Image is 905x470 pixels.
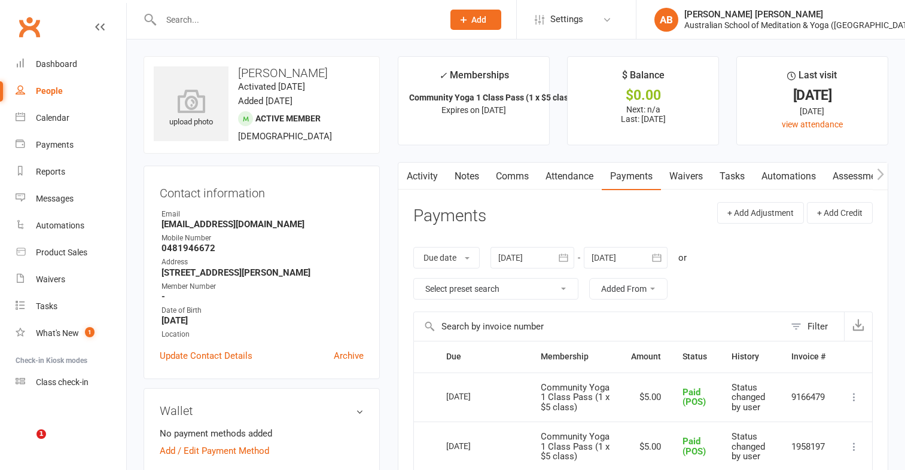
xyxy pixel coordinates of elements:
div: Mobile Number [162,233,364,244]
a: Automations [753,163,824,190]
span: Paid (POS) [682,436,706,457]
a: Attendance [537,163,602,190]
strong: - [162,291,364,302]
span: Paid (POS) [682,387,706,408]
strong: Community Yoga 1 Class Pass (1 x $5 class) [409,93,575,102]
h3: Contact information [160,182,364,200]
h3: Payments [413,207,486,225]
span: Add [471,15,486,25]
span: Active member [255,114,321,123]
div: Date of Birth [162,305,364,316]
span: Expires on [DATE] [441,105,506,115]
div: Tasks [36,301,57,311]
th: Status [672,341,721,372]
a: Product Sales [16,239,126,266]
span: [DEMOGRAPHIC_DATA] [238,131,332,142]
div: upload photo [154,89,228,129]
button: Add [450,10,501,30]
button: Added From [589,278,668,300]
div: Address [162,257,364,268]
a: What's New1 [16,320,126,347]
div: Reports [36,167,65,176]
span: Settings [550,6,583,33]
div: Product Sales [36,248,87,257]
a: Tasks [16,293,126,320]
a: People [16,78,126,105]
strong: [EMAIL_ADDRESS][DOMAIN_NAME] [162,219,364,230]
a: Activity [398,163,446,190]
div: Messages [36,194,74,203]
div: [DATE] [446,437,501,455]
strong: 0481946672 [162,243,364,254]
a: Messages [16,185,126,212]
th: Due [435,341,530,372]
div: Memberships [439,68,509,90]
button: Filter [785,312,844,341]
a: Assessments [824,163,897,190]
div: Waivers [36,274,65,284]
a: Payments [602,163,661,190]
div: $ Balance [622,68,665,89]
button: + Add Credit [807,202,873,224]
a: Add / Edit Payment Method [160,444,269,458]
a: Payments [16,132,126,158]
div: AB [654,8,678,32]
div: Payments [36,140,74,149]
div: [DATE] [748,89,877,102]
th: Amount [620,341,672,372]
div: [DATE] [748,105,877,118]
div: Email [162,209,364,220]
th: Invoice # [781,341,836,372]
div: Member Number [162,281,364,292]
span: Status changed by user [732,382,765,413]
a: Waivers [661,163,711,190]
button: Due date [413,247,480,268]
a: Notes [446,163,487,190]
div: or [678,251,687,265]
a: Class kiosk mode [16,369,126,396]
a: Dashboard [16,51,126,78]
div: People [36,86,63,96]
div: Class check-in [36,377,89,387]
a: Tasks [711,163,753,190]
i: ✓ [439,70,447,81]
a: Comms [487,163,537,190]
div: Last visit [787,68,837,89]
span: Community Yoga 1 Class Pass (1 x $5 class) [541,431,610,462]
time: Added [DATE] [238,96,292,106]
time: Activated [DATE] [238,81,305,92]
button: + Add Adjustment [717,202,804,224]
div: Automations [36,221,84,230]
div: What's New [36,328,79,338]
td: $5.00 [620,373,672,422]
a: Calendar [16,105,126,132]
span: 1 [85,327,95,337]
input: Search by invoice number [414,312,785,341]
div: Location [162,329,364,340]
h3: Wallet [160,404,364,417]
a: view attendance [782,120,843,129]
td: 9166479 [781,373,836,422]
span: 1 [36,429,46,439]
div: [DATE] [446,387,501,405]
div: Filter [808,319,828,334]
a: Archive [334,349,364,363]
th: History [721,341,781,372]
strong: [STREET_ADDRESS][PERSON_NAME] [162,267,364,278]
strong: [DATE] [162,315,364,326]
iframe: Intercom live chat [12,429,41,458]
p: Next: n/a Last: [DATE] [578,105,708,124]
h3: [PERSON_NAME] [154,66,370,80]
a: Waivers [16,266,126,293]
div: Dashboard [36,59,77,69]
th: Membership [530,341,620,372]
span: Status changed by user [732,431,765,462]
span: Community Yoga 1 Class Pass (1 x $5 class) [541,382,610,413]
a: Clubworx [14,12,44,42]
input: Search... [157,11,435,28]
li: No payment methods added [160,426,364,441]
a: Reports [16,158,126,185]
a: Update Contact Details [160,349,252,363]
a: Automations [16,212,126,239]
div: Calendar [36,113,69,123]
